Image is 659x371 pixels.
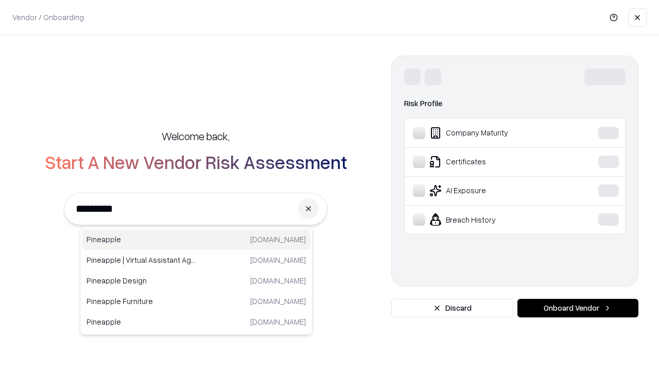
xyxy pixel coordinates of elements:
[517,299,638,317] button: Onboard Vendor
[250,316,306,327] p: [DOMAIN_NAME]
[413,184,567,197] div: AI Exposure
[404,97,626,110] div: Risk Profile
[45,151,347,172] h2: Start A New Vendor Risk Assessment
[86,316,196,327] p: Pineapple
[413,156,567,168] div: Certificates
[86,275,196,286] p: Pineapple Design
[250,275,306,286] p: [DOMAIN_NAME]
[80,227,313,335] div: Suggestions
[86,255,196,265] p: Pineapple | Virtual Assistant Agency
[162,129,230,143] h5: Welcome back,
[250,255,306,265] p: [DOMAIN_NAME]
[86,296,196,307] p: Pineapple Furniture
[413,213,567,226] div: Breach History
[12,12,84,23] p: Vendor / Onboarding
[250,234,306,245] p: [DOMAIN_NAME]
[413,127,567,139] div: Company Maturity
[391,299,513,317] button: Discard
[86,234,196,245] p: Pineapple
[250,296,306,307] p: [DOMAIN_NAME]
